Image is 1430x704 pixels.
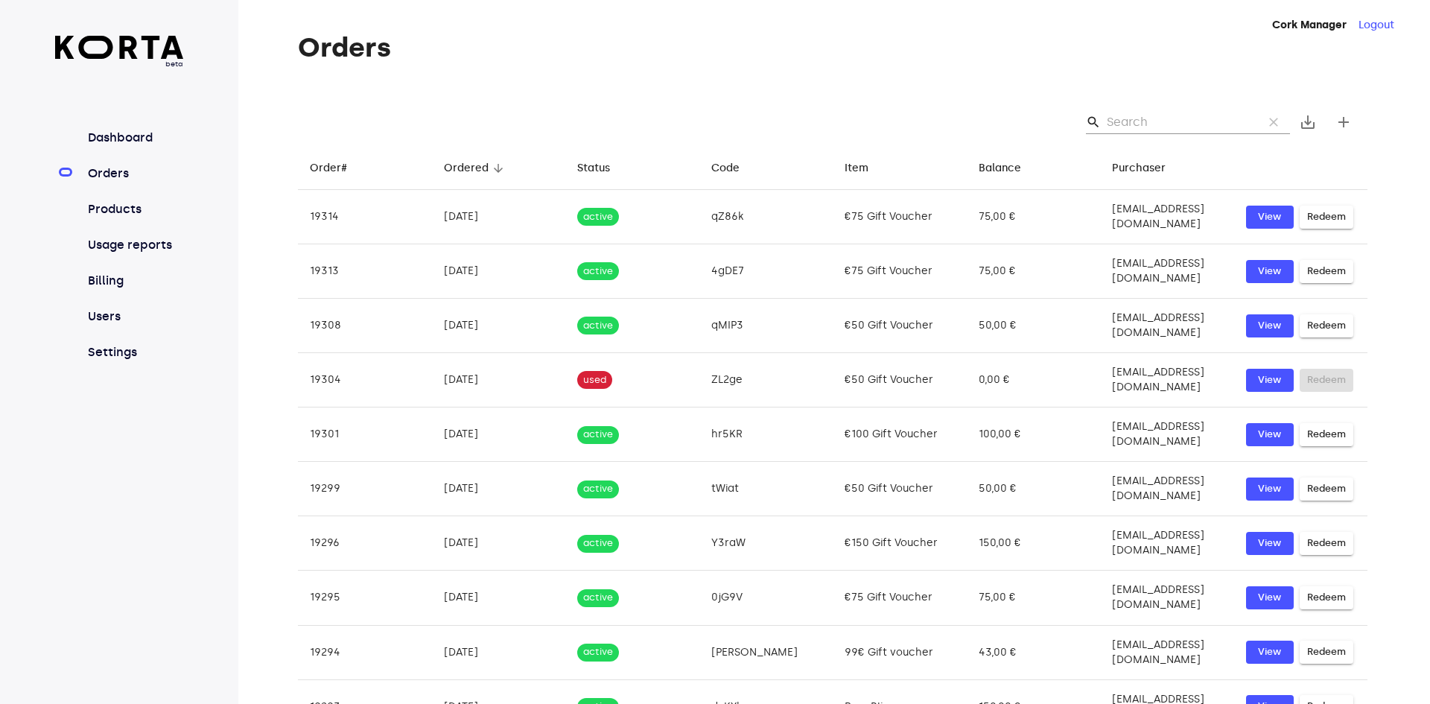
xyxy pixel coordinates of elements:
span: Redeem [1307,317,1346,334]
td: €150 Gift Voucher [833,516,967,571]
span: Status [577,159,629,177]
span: Code [711,159,759,177]
td: [DATE] [432,462,566,516]
span: active [577,536,619,551]
span: Purchaser [1112,159,1185,177]
div: Code [711,159,740,177]
span: Redeem [1307,644,1346,661]
td: [DATE] [432,299,566,353]
strong: Cork Manager [1272,19,1347,31]
button: Redeem [1300,586,1353,609]
td: 19313 [298,244,432,299]
span: View [1253,317,1286,334]
td: ZL2ge [699,353,833,408]
span: Ordered [444,159,508,177]
button: Logout [1358,18,1394,33]
td: hr5KR [699,408,833,462]
span: View [1253,372,1286,389]
td: €100 Gift Voucher [833,408,967,462]
a: View [1246,314,1294,337]
td: 50,00 € [967,299,1101,353]
span: View [1253,209,1286,226]
button: Redeem [1300,423,1353,446]
td: 4gDE7 [699,244,833,299]
a: View [1246,206,1294,229]
td: [EMAIL_ADDRESS][DOMAIN_NAME] [1100,462,1234,516]
td: [EMAIL_ADDRESS][DOMAIN_NAME] [1100,299,1234,353]
button: View [1246,586,1294,609]
button: Redeem [1300,260,1353,283]
td: [EMAIL_ADDRESS][DOMAIN_NAME] [1100,571,1234,625]
span: Balance [979,159,1040,177]
button: Redeem [1300,641,1353,664]
span: active [577,428,619,442]
button: Export [1290,104,1326,140]
td: €50 Gift Voucher [833,299,967,353]
button: View [1246,532,1294,555]
td: [EMAIL_ADDRESS][DOMAIN_NAME] [1100,408,1234,462]
button: Create new gift card [1326,104,1361,140]
td: 0,00 € [967,353,1101,408]
button: View [1246,260,1294,283]
a: Usage reports [85,236,184,254]
span: Redeem [1307,481,1346,498]
td: 0jG9V [699,571,833,625]
a: beta [55,36,184,69]
td: [PERSON_NAME] [699,625,833,679]
td: 19296 [298,516,432,571]
span: View [1253,426,1286,443]
td: [DATE] [432,190,566,244]
span: active [577,482,619,496]
div: Balance [979,159,1021,177]
span: View [1253,644,1286,661]
td: 99€ Gift voucher [833,625,967,679]
img: Korta [55,36,184,59]
td: €75 Gift Voucher [833,571,967,625]
span: Search [1086,115,1101,130]
td: [DATE] [432,625,566,679]
button: View [1246,423,1294,446]
span: used [577,373,612,387]
td: 19304 [298,353,432,408]
td: 19308 [298,299,432,353]
span: Redeem [1307,426,1346,443]
a: Users [85,308,184,326]
span: View [1253,589,1286,606]
td: 19301 [298,408,432,462]
a: Billing [85,272,184,290]
div: Status [577,159,610,177]
button: Redeem [1300,478,1353,501]
td: [EMAIL_ADDRESS][DOMAIN_NAME] [1100,516,1234,571]
div: Purchaser [1112,159,1166,177]
span: active [577,264,619,279]
td: 19295 [298,571,432,625]
td: 100,00 € [967,408,1101,462]
span: View [1253,535,1286,552]
button: View [1246,641,1294,664]
span: Redeem [1307,535,1346,552]
td: 75,00 € [967,571,1101,625]
td: [DATE] [432,571,566,625]
div: Order# [310,159,347,177]
button: Redeem [1300,206,1353,229]
td: qZ86k [699,190,833,244]
a: Products [85,200,184,218]
td: 19294 [298,625,432,679]
span: active [577,591,619,605]
div: Item [845,159,868,177]
td: 75,00 € [967,190,1101,244]
span: Redeem [1307,263,1346,280]
a: Orders [85,165,184,183]
td: qMIP3 [699,299,833,353]
button: View [1246,478,1294,501]
div: Ordered [444,159,489,177]
span: Order# [310,159,366,177]
td: [EMAIL_ADDRESS][DOMAIN_NAME] [1100,190,1234,244]
span: save_alt [1299,113,1317,131]
td: 19299 [298,462,432,516]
